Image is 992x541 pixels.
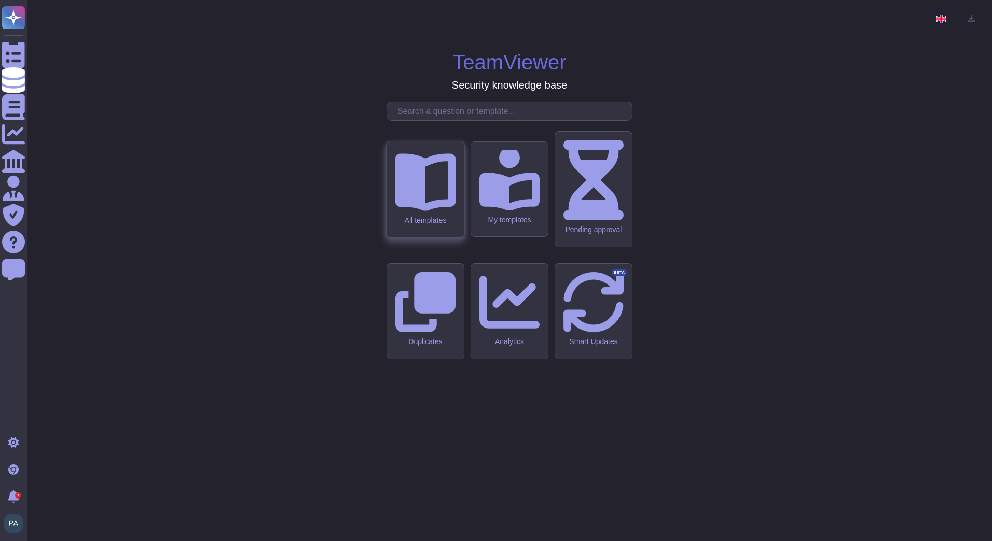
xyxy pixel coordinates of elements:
[4,514,23,533] img: user
[612,269,627,276] div: BETA
[563,225,624,234] div: Pending approval
[395,216,456,224] div: All templates
[479,337,540,346] div: Analytics
[395,337,456,346] div: Duplicates
[2,512,30,535] button: user
[452,79,567,91] h3: Security knowledge base
[479,216,540,224] div: My templates
[392,102,632,120] input: Search a question or template...
[15,492,21,499] div: 1
[936,15,946,23] img: en
[563,337,624,346] div: Smart Updates
[452,50,566,75] h1: TeamViewer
